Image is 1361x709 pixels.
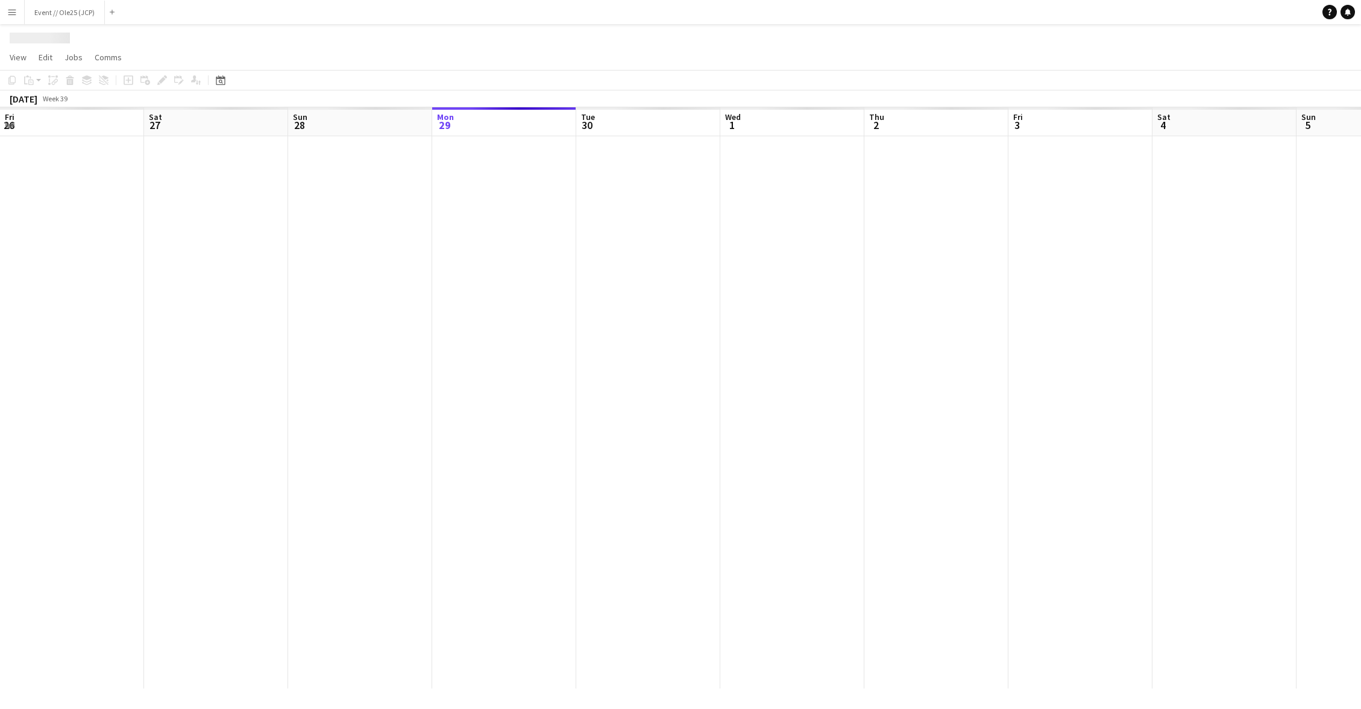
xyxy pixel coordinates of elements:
span: Week 39 [40,94,70,103]
button: Event // Ole25 (JCP) [25,1,105,24]
span: 5 [1300,118,1316,132]
span: 2 [867,118,884,132]
span: 27 [147,118,162,132]
span: 30 [579,118,595,132]
span: 4 [1155,118,1171,132]
a: Edit [34,49,57,65]
span: 29 [435,118,454,132]
a: Comms [90,49,127,65]
span: Sat [149,112,162,122]
a: View [5,49,31,65]
span: Jobs [64,52,83,63]
span: Sun [293,112,307,122]
a: Jobs [60,49,87,65]
span: Tue [581,112,595,122]
span: Sun [1301,112,1316,122]
span: Thu [869,112,884,122]
span: Comms [95,52,122,63]
span: View [10,52,27,63]
span: Edit [39,52,52,63]
span: Fri [5,112,14,122]
span: 3 [1011,118,1023,132]
span: 28 [291,118,307,132]
div: [DATE] [10,93,37,105]
span: Fri [1013,112,1023,122]
span: Sat [1157,112,1171,122]
span: 26 [3,118,14,132]
span: Wed [725,112,741,122]
span: 1 [723,118,741,132]
span: Mon [437,112,454,122]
